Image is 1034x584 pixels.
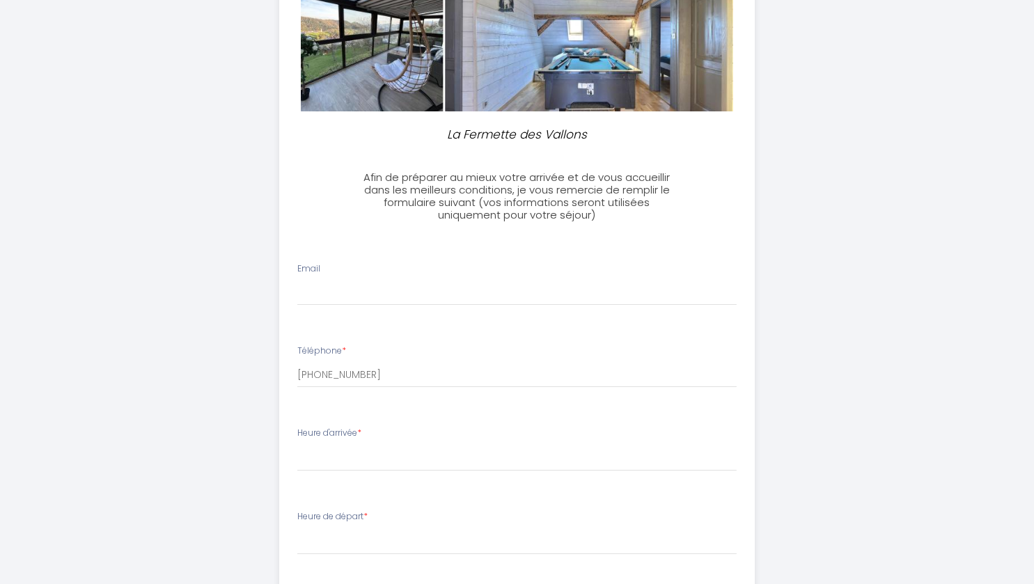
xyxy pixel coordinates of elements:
[297,262,320,276] label: Email
[297,510,368,523] label: Heure de départ
[297,345,346,358] label: Téléphone
[362,171,672,221] h3: Afin de préparer au mieux votre arrivée et de vous accueillir dans les meilleurs conditions, je v...
[368,125,666,144] p: La Fermette des Vallons
[297,427,361,440] label: Heure d'arrivée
